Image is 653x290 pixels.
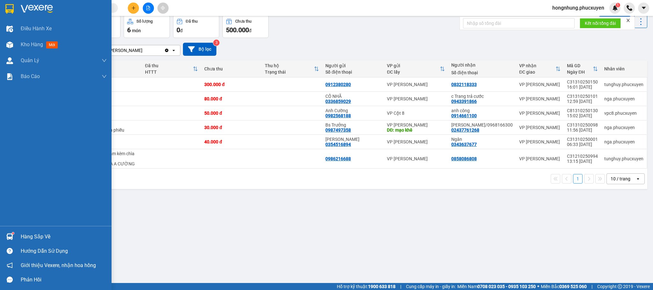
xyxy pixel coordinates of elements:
[604,156,643,161] div: tunghuy.phucxuyen
[406,283,456,290] span: Cung cấp máy in - giấy in:
[226,26,249,34] span: 500.000
[451,113,477,118] div: 0914661100
[6,25,13,32] img: warehouse-icon
[567,122,598,127] div: C31310250098
[325,156,351,161] div: 0986216688
[451,108,513,113] div: anh công
[204,96,258,101] div: 80.000 đ
[6,43,61,60] span: Gửi hàng Hạ Long: Hotline:
[143,47,144,54] input: Selected VP Dương Đình Nghệ.
[457,283,536,290] span: Miền Nam
[567,113,598,118] div: 15:02 [DATE]
[567,159,598,164] div: 13:15 [DATE]
[183,43,216,56] button: Bộ lọc
[451,70,513,75] div: Số điện thoại
[368,284,395,289] strong: 1900 633 818
[46,41,58,48] span: mới
[142,61,201,77] th: Toggle SortBy
[611,176,630,182] div: 10 / trang
[567,84,598,90] div: 16:01 [DATE]
[6,233,13,240] img: warehouse-icon
[567,108,598,113] div: C81310250130
[337,283,395,290] span: Hỗ trợ kỹ thuật:
[161,6,165,10] span: aim
[88,161,139,166] div: KHÁCH CỦA A CƯỜNG
[604,82,643,87] div: tunghuy.phucxuyen
[604,125,643,130] div: nga.phucxuyen
[617,3,619,7] span: 1
[124,15,170,38] button: Số lượng6món
[143,3,154,14] button: file-add
[157,3,169,14] button: aim
[641,5,647,11] span: caret-down
[6,57,13,64] img: warehouse-icon
[7,248,13,254] span: question-circle
[612,5,618,11] img: icon-new-feature
[519,125,561,130] div: VP [PERSON_NAME]
[635,176,641,181] svg: open
[5,4,14,14] img: logo-vxr
[88,151,139,161] div: xe máy dream kèm chìa và giấy tờ
[88,122,139,127] div: răng
[387,156,445,161] div: VP [PERSON_NAME]
[567,79,598,84] div: C31310250150
[451,137,513,142] div: Ngân
[604,66,643,71] div: Nhân viên
[127,26,131,34] span: 6
[204,111,258,116] div: 50.000 đ
[102,58,107,63] span: down
[21,246,107,256] div: Hướng dẫn sử dụng
[567,99,598,104] div: 12:59 [DATE]
[638,3,649,14] button: caret-down
[131,6,136,10] span: plus
[591,283,592,290] span: |
[204,82,258,87] div: 300.000 đ
[145,63,193,68] div: Đã thu
[21,41,43,47] span: Kho hàng
[387,111,445,116] div: VP Cột 8
[451,156,477,161] div: 0858086808
[12,232,14,234] sup: 1
[626,18,630,23] span: close
[128,3,139,14] button: plus
[451,62,513,68] div: Người nhận
[3,24,64,35] strong: 024 3236 3236 -
[235,19,251,24] div: Chưa thu
[249,28,251,33] span: đ
[7,262,13,268] span: notification
[262,61,322,77] th: Toggle SortBy
[573,174,583,184] button: 1
[567,63,593,68] div: Mã GD
[519,156,561,161] div: VP [PERSON_NAME]
[265,69,314,75] div: Trạng thái
[180,28,183,33] span: đ
[21,261,96,269] span: Giới thiệu Vexere, nhận hoa hồng
[325,137,381,142] div: chú Vinh
[136,19,153,24] div: Số lượng
[451,127,479,133] div: 02437761268
[146,6,150,10] span: file-add
[604,96,643,101] div: nga.phucxuyen
[325,113,351,118] div: 0982568188
[604,139,643,144] div: nga.phucxuyen
[164,48,169,53] svg: Clear value
[6,73,13,80] img: solution-icon
[451,94,513,99] div: c Trang trả cước
[547,4,609,12] span: hongnhung.phucxuyen
[627,5,632,11] img: phone-icon
[186,19,198,24] div: Đã thu
[567,142,598,147] div: 06:33 [DATE]
[325,142,351,147] div: 0354516894
[451,142,477,147] div: 0343637677
[21,232,107,242] div: Hàng sắp về
[21,25,52,33] span: Điều hành xe
[325,99,351,104] div: 0336859029
[387,82,445,87] div: VP [PERSON_NAME]
[3,18,64,41] span: Gửi hàng [GEOGRAPHIC_DATA]: Hotline:
[173,15,219,38] button: Đã thu0đ
[88,63,139,68] div: Tên món
[580,18,621,28] button: Kết nối tổng đài
[325,127,351,133] div: 0987497358
[88,79,139,84] div: xe máy
[400,283,401,290] span: |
